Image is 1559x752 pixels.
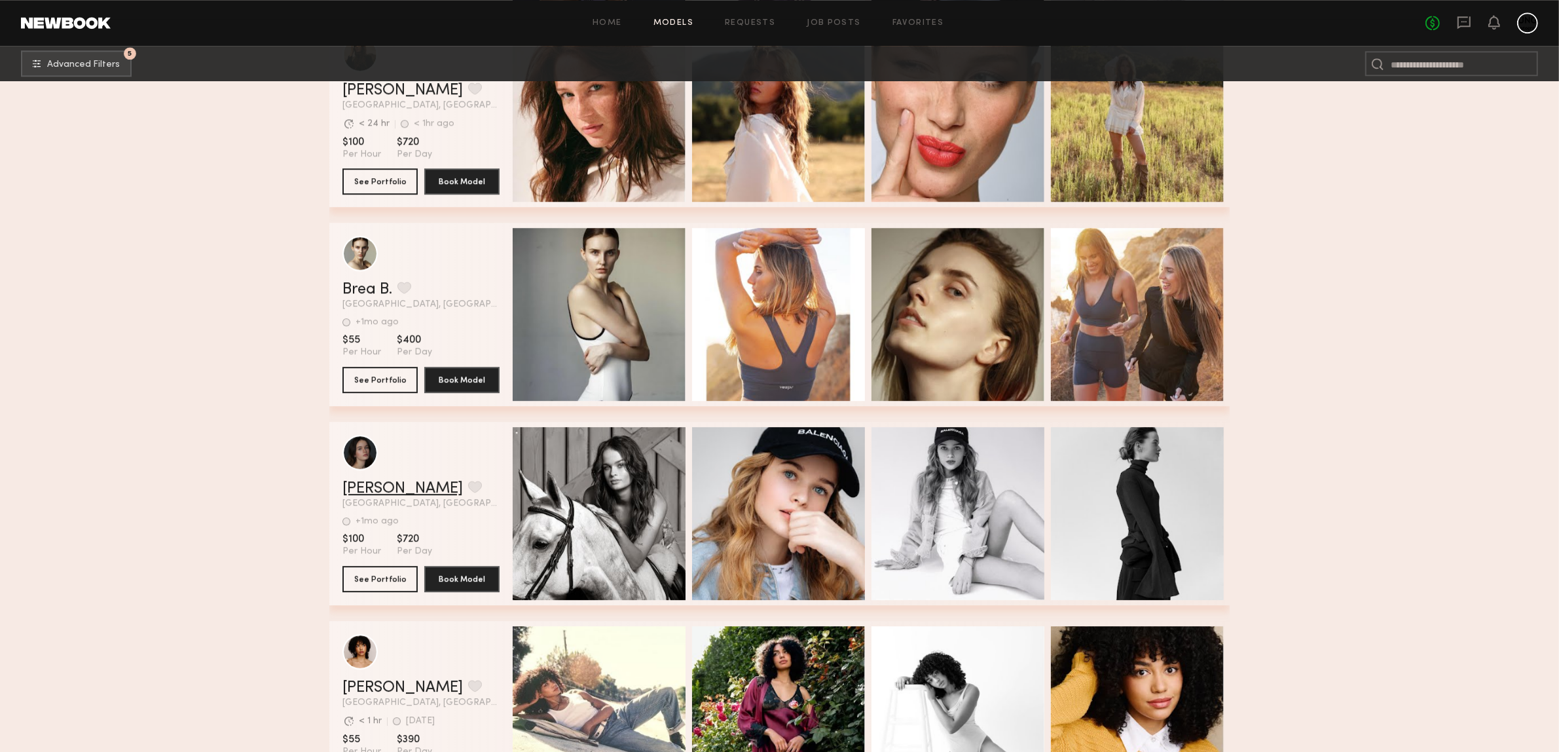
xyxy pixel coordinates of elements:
[653,19,693,28] a: Models
[342,533,381,546] span: $100
[356,318,399,327] div: +1mo ago
[342,733,381,746] span: $55
[892,19,944,28] a: Favorites
[342,367,418,393] button: See Portfolio
[397,347,432,358] span: Per Day
[342,136,381,149] span: $100
[359,119,390,128] div: < 24 hr
[397,733,432,746] span: $390
[47,60,120,69] span: Advanced Filters
[593,19,622,28] a: Home
[342,680,463,696] a: [PERSON_NAME]
[414,119,454,128] div: < 1hr ago
[342,499,500,508] span: [GEOGRAPHIC_DATA], [GEOGRAPHIC_DATA]
[424,566,500,592] button: Book Model
[397,533,432,546] span: $720
[342,347,381,358] span: Per Hour
[406,717,435,726] div: [DATE]
[342,481,463,497] a: [PERSON_NAME]
[342,168,418,195] button: See Portfolio
[424,168,500,195] button: Book Model
[397,149,432,160] span: Per Day
[397,333,432,347] span: $400
[342,101,500,110] span: [GEOGRAPHIC_DATA], [GEOGRAPHIC_DATA]
[342,83,463,98] a: [PERSON_NAME]
[342,282,392,297] a: Brea B.
[342,149,381,160] span: Per Hour
[807,19,861,28] a: Job Posts
[397,546,432,557] span: Per Day
[359,717,382,726] div: < 1 hr
[356,517,399,526] div: +1mo ago
[725,19,775,28] a: Requests
[342,546,381,557] span: Per Hour
[397,136,432,149] span: $720
[342,566,418,592] button: See Portfolio
[342,698,500,707] span: [GEOGRAPHIC_DATA], [GEOGRAPHIC_DATA]
[21,50,132,77] button: 5Advanced Filters
[342,300,500,309] span: [GEOGRAPHIC_DATA], [GEOGRAPHIC_DATA]
[424,367,500,393] button: Book Model
[128,50,132,56] span: 5
[342,333,381,347] span: $55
